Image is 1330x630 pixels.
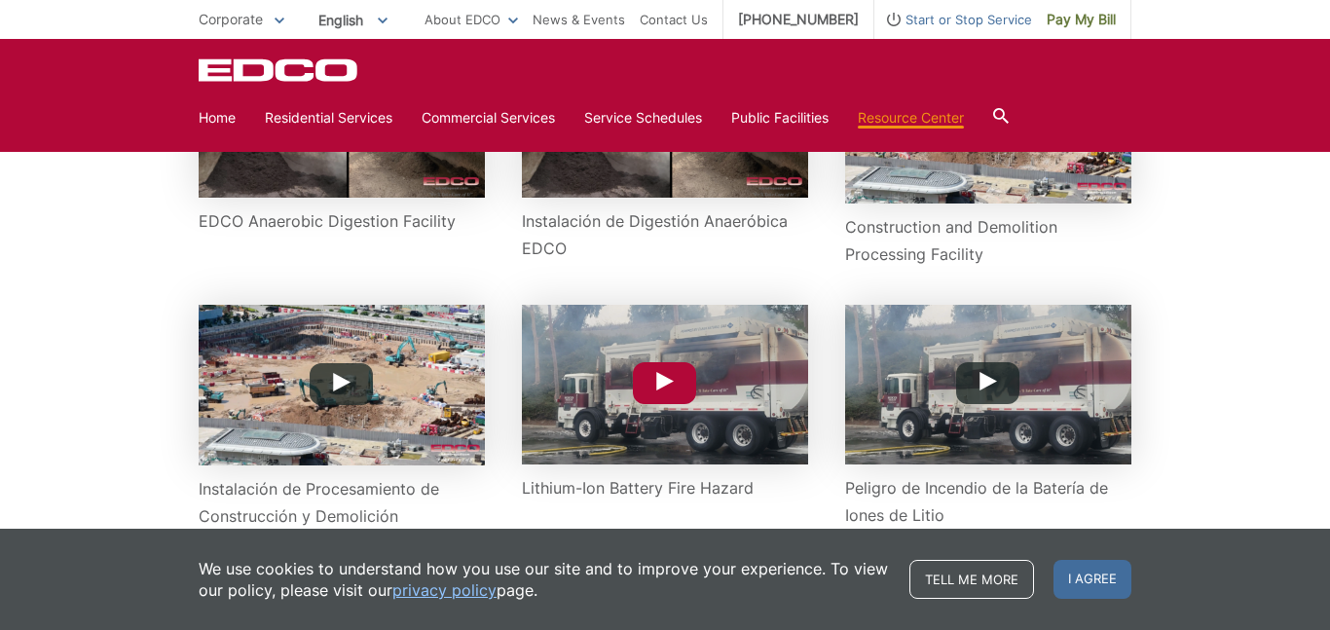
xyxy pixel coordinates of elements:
p: Instalación de Digestión Anaeróbica EDCO [522,207,808,262]
button: Play Button [633,362,696,404]
img: Lithium-Ion Battery Fire Hazard video thumbnail [522,305,808,463]
a: EDCD logo. Return to the homepage. [199,58,360,82]
span: Pay My Bill [1047,9,1116,30]
span: I agree [1053,560,1131,599]
p: EDCO Anaerobic Digestion Facility [199,207,485,235]
span: Corporate [199,11,263,27]
p: We use cookies to understand how you use our site and to improve your experience. To view our pol... [199,558,890,601]
button: Play Button [310,363,373,405]
a: Resource Center [858,107,964,129]
a: Home [199,107,236,129]
button: Play Button [956,362,1019,404]
a: Contact Us [640,9,708,30]
img: Instalación de Procesamiento de Construcción y Demolición video thumbnail [199,305,485,465]
span: English [304,4,402,36]
a: Tell me more [909,560,1034,599]
p: Lithium-Ion Battery Fire Hazard [522,474,808,501]
p: Construction and Demolition Processing Facility [845,213,1131,268]
p: Instalación de Procesamiento de Construcción y Demolición [199,475,485,530]
a: Public Facilities [731,107,829,129]
a: privacy policy [392,579,497,601]
p: Peligro de Incendio de la Batería de Iones de Litio [845,474,1131,529]
a: Residential Services [265,107,392,129]
a: About EDCO [425,9,518,30]
a: Service Schedules [584,107,702,129]
img: Peligro de Incendio de la Batería de Iones de Litio video thumbnail [845,305,1131,463]
a: Commercial Services [422,107,555,129]
a: News & Events [533,9,625,30]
